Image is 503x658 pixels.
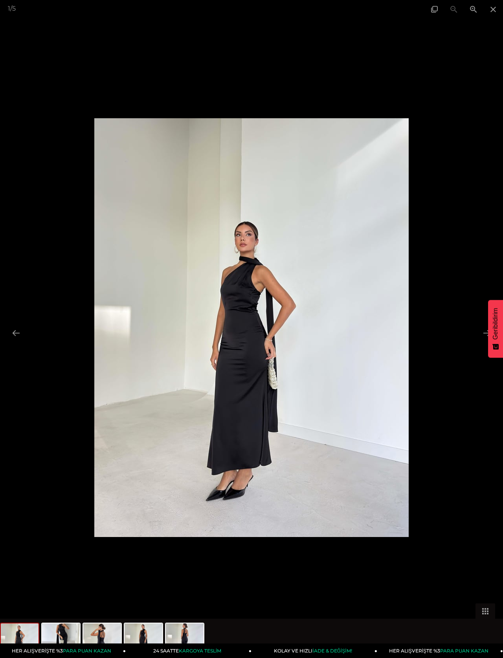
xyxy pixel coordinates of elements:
[440,648,488,654] span: PARA PUAN KAZAN
[251,643,377,658] a: KOLAY VE HIZLIİADE & DEĞİŞİM!
[312,648,352,654] span: İADE & DEĞİŞİM!
[166,623,204,653] img: diamante-elbise-26k085-d66be7.jpg
[126,643,251,658] a: 24 SAATTEKARGOYA TESLİM
[179,648,221,654] span: KARGOYA TESLİM
[475,603,495,619] button: Toggle thumbnails
[125,623,162,653] img: diamante-elbise-26k085-0d1-a6.jpg
[12,5,16,12] span: 5
[1,623,39,653] img: diamante-elbise-26k085-24a-8b.jpg
[63,648,111,654] span: PARA PUAN KAZAN
[492,308,499,340] span: Geribildirim
[8,5,10,12] span: 1
[488,300,503,358] button: Geribildirim - Show survey
[83,623,121,653] img: diamante-elbise-26k085-83f4e9.jpg
[42,623,80,653] img: diamante-elbise-26k085-a17f-8.jpg
[377,643,503,658] a: HER ALIŞVERİŞTE %3PARA PUAN KAZAN
[94,118,409,537] img: diamante-elbise-26k085-24a-8b.jpg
